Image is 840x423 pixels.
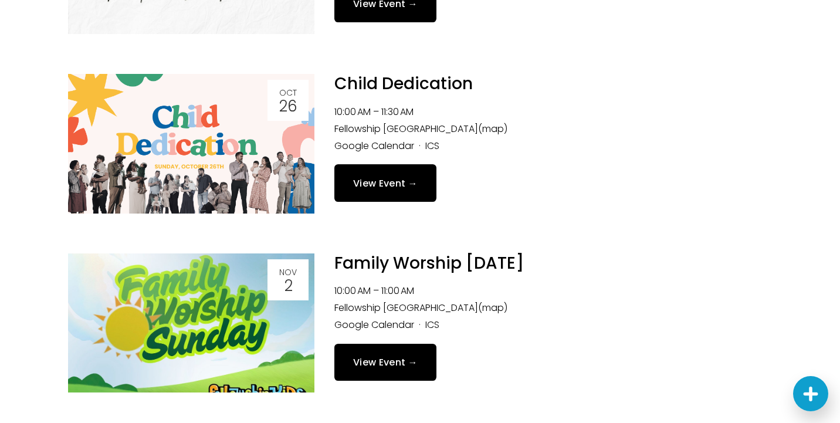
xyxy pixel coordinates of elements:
a: ICS [425,318,439,331]
img: Child Dedication [68,74,314,213]
time: 10:00 AM [334,105,371,119]
a: ICS [425,139,439,153]
a: Google Calendar [334,318,414,331]
a: (map) [478,301,507,314]
a: (map) [478,122,507,136]
time: 10:00 AM [334,284,371,297]
a: View Event → [334,164,436,201]
div: Oct [271,89,305,97]
time: 11:30 AM [381,105,414,119]
time: 11:00 AM [381,284,414,297]
div: 2 [271,278,305,293]
a: Child Dedication [334,72,473,95]
img: Family Worship Sunday [68,253,314,392]
li: Fellowship [GEOGRAPHIC_DATA] [334,300,772,317]
a: Family Worship [DATE] [334,252,524,275]
a: Google Calendar [334,139,414,153]
div: Nov [271,268,305,276]
div: 26 [271,99,305,114]
a: View Event → [334,344,436,381]
li: Fellowship [GEOGRAPHIC_DATA] [334,121,772,138]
